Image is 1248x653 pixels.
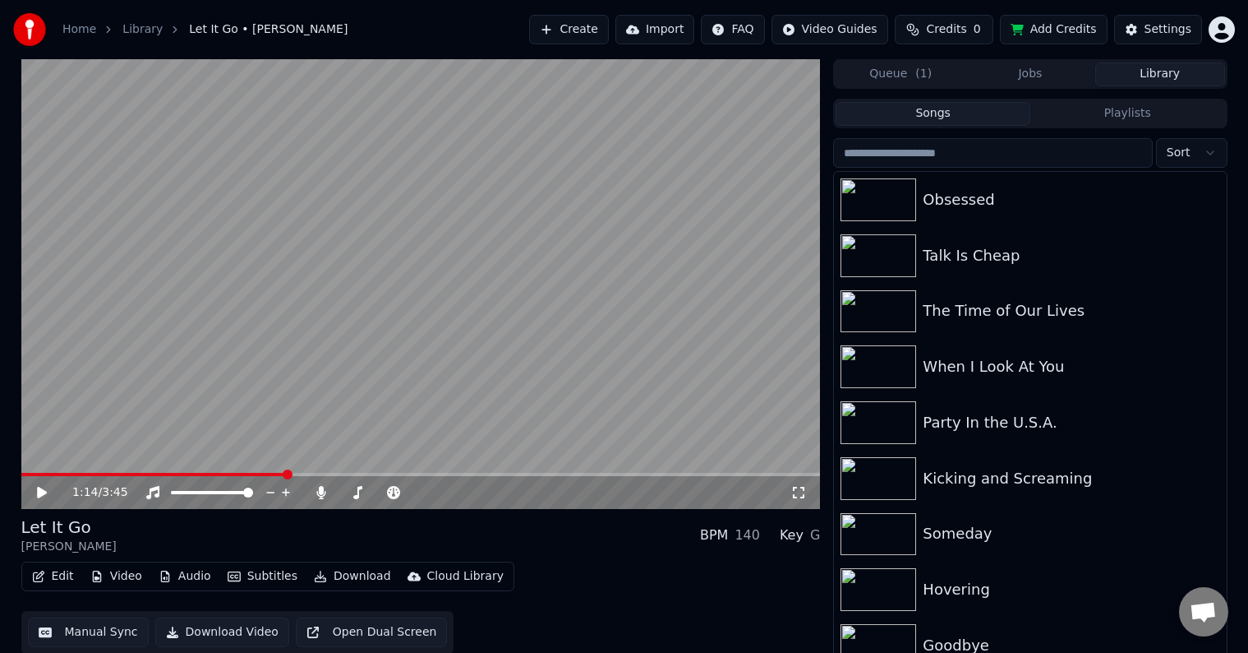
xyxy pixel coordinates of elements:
[915,66,932,82] span: ( 1 )
[427,568,504,585] div: Cloud Library
[62,21,96,38] a: Home
[836,102,1030,126] button: Songs
[701,15,764,44] button: FAQ
[923,467,1219,490] div: Kicking and Screaming
[1179,587,1228,637] a: Open chat
[923,299,1219,322] div: The Time of Our Lives
[923,188,1219,211] div: Obsessed
[21,516,117,539] div: Let It Go
[307,565,398,588] button: Download
[72,484,98,501] span: 1:14
[700,526,728,545] div: BPM
[615,15,694,44] button: Import
[72,484,112,501] div: /
[28,618,149,647] button: Manual Sync
[62,21,348,38] nav: breadcrumb
[735,526,760,545] div: 140
[155,618,289,647] button: Download Video
[923,355,1219,378] div: When I Look At You
[1000,15,1108,44] button: Add Credits
[780,526,804,545] div: Key
[296,618,448,647] button: Open Dual Screen
[152,565,218,588] button: Audio
[102,484,127,501] span: 3:45
[529,15,609,44] button: Create
[1114,15,1202,44] button: Settings
[923,411,1219,434] div: Party In the U.S.A.
[189,21,348,38] span: Let It Go • [PERSON_NAME]
[1144,21,1191,38] div: Settings
[122,21,163,38] a: Library
[84,565,149,588] button: Video
[965,63,1095,86] button: Jobs
[1030,102,1225,126] button: Playlists
[221,565,304,588] button: Subtitles
[21,539,117,555] div: [PERSON_NAME]
[926,21,966,38] span: Credits
[810,526,820,545] div: G
[771,15,888,44] button: Video Guides
[923,578,1219,601] div: Hovering
[25,565,81,588] button: Edit
[836,63,965,86] button: Queue
[13,13,46,46] img: youka
[1095,63,1225,86] button: Library
[1167,145,1190,161] span: Sort
[974,21,981,38] span: 0
[923,522,1219,545] div: Someday
[923,244,1219,267] div: Talk Is Cheap
[895,15,993,44] button: Credits0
